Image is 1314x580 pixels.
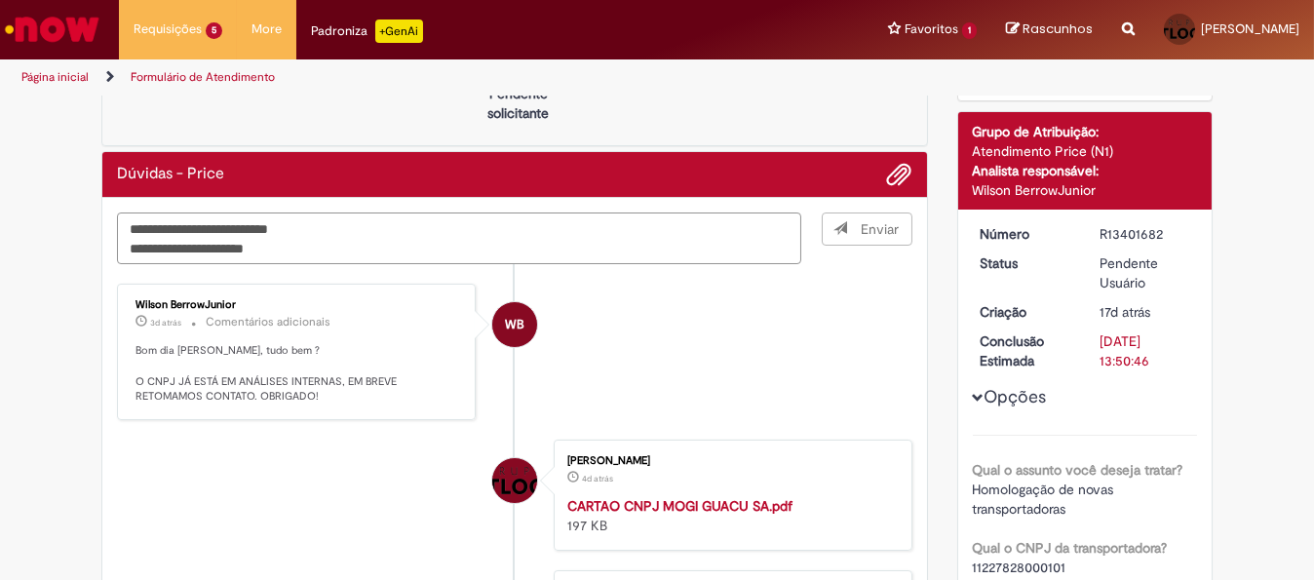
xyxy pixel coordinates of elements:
[2,10,102,49] img: ServiceNow
[887,162,912,187] button: Adicionar anexos
[1201,20,1299,37] span: [PERSON_NAME]
[966,302,1086,322] dt: Criação
[375,19,423,43] p: +GenAi
[1100,302,1190,322] div: 12/08/2025 09:50:41
[582,473,613,484] time: 25/08/2025 08:59:07
[21,69,89,85] a: Página inicial
[966,331,1086,370] dt: Conclusão Estimada
[567,455,892,467] div: [PERSON_NAME]
[582,473,613,484] span: 4d atrás
[251,19,282,39] span: More
[135,343,460,405] p: Bom dia [PERSON_NAME], tudo bem ? O CNPJ JÁ ESTÁ EM ANÁLISES INTERNAS, EM BREVE RETOMAMOS CONTATO...
[311,19,423,43] div: Padroniza
[973,161,1198,180] div: Analista responsável:
[206,22,222,39] span: 5
[1006,20,1093,39] a: Rascunhos
[966,253,1086,273] dt: Status
[135,299,460,311] div: Wilson BerrowJunior
[1100,253,1190,292] div: Pendente Usuário
[1100,224,1190,244] div: R13401682
[973,559,1066,576] span: 11227828000101
[1100,331,1190,370] div: [DATE] 13:50:46
[962,22,977,39] span: 1
[973,141,1198,161] div: Atendimento Price (N1)
[492,302,537,347] div: Wilson BerrowJunior
[567,497,792,515] a: CARTAO CNPJ MOGI GUACU SA.pdf
[505,301,524,348] span: WB
[1100,303,1150,321] time: 12/08/2025 09:50:41
[150,317,181,329] span: 3d atrás
[973,180,1198,200] div: Wilson BerrowJunior
[567,496,892,535] div: 197 KB
[973,461,1183,479] b: Qual o assunto você deseja tratar?
[492,458,537,503] div: Rafaela Cugnier
[966,224,1086,244] dt: Número
[973,122,1198,141] div: Grupo de Atribuição:
[905,19,958,39] span: Favoritos
[973,539,1168,557] b: Qual o CNPJ da transportadora?
[15,59,862,96] ul: Trilhas de página
[973,481,1118,518] span: Homologação de novas transportadoras
[1100,303,1150,321] span: 17d atrás
[206,314,330,330] small: Comentários adicionais
[471,84,565,123] p: Pendente solicitante
[131,69,275,85] a: Formulário de Atendimento
[117,213,801,264] textarea: Digite sua mensagem aqui...
[117,166,224,183] h2: Dúvidas - Price Histórico de tíquete
[1023,19,1093,38] span: Rascunhos
[134,19,202,39] span: Requisições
